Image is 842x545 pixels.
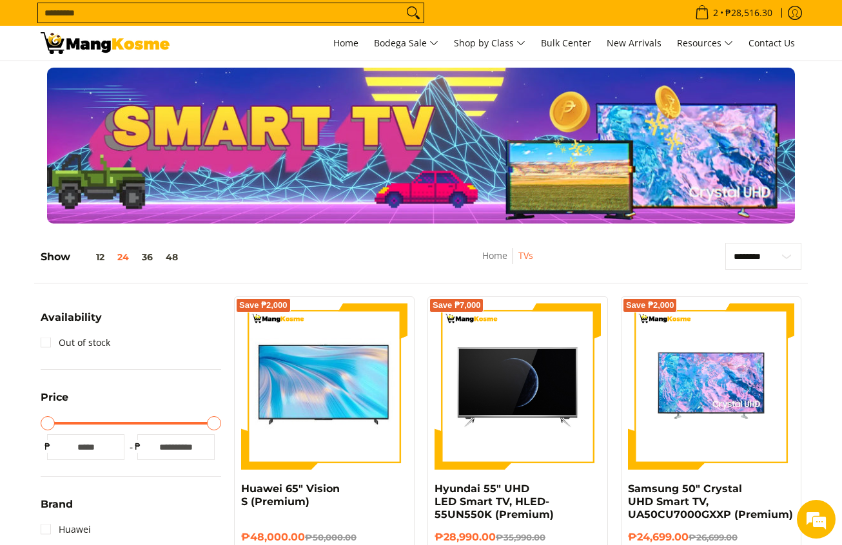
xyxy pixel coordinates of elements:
[518,249,533,262] a: TVs
[131,440,144,453] span: ₱
[628,303,794,470] img: Samsung 50" Crystal UHD Smart TV, UA50CU7000GXXP (Premium)
[41,251,184,263] h5: Show
[41,440,54,453] span: ₱
[454,35,525,52] span: Shop by Class
[241,531,407,544] h6: ₱48,000.00
[41,392,68,403] span: Price
[628,531,794,544] h6: ₱24,699.00
[41,499,73,510] span: Brand
[135,252,159,262] button: 36
[41,499,73,519] summary: Open
[433,301,481,309] span: Save ₱7,000
[671,26,739,61] a: Resources
[70,252,111,262] button: 12
[749,37,795,49] span: Contact Us
[742,26,801,61] a: Contact Us
[41,519,91,540] a: Huawei
[626,301,674,309] span: Save ₱2,000
[41,392,68,412] summary: Open
[327,26,365,61] a: Home
[447,26,532,61] a: Shop by Class
[541,37,591,49] span: Bulk Center
[182,26,801,61] nav: Main Menu
[711,8,720,17] span: 2
[367,26,445,61] a: Bodega Sale
[482,249,507,262] a: Home
[628,483,793,521] a: Samsung 50" Crystal UHD Smart TV, UA50CU7000GXXP (Premium)
[600,26,668,61] a: New Arrivals
[374,35,438,52] span: Bodega Sale
[41,312,102,332] summary: Open
[496,532,545,542] del: ₱35,990.00
[41,332,110,353] a: Out of stock
[241,310,407,462] img: huawei-s-65-inch-4k-lcd-display-tv-full-view-mang-kosme
[607,37,661,49] span: New Arrivals
[409,248,606,277] nav: Breadcrumbs
[41,312,102,323] span: Availability
[41,32,170,54] img: TVs - Premium Television Brands l Mang Kosme
[239,301,288,309] span: Save ₱2,000
[677,35,733,52] span: Resources
[403,3,424,23] button: Search
[435,303,601,470] img: hyundai-ultra-hd-smart-tv-65-inch-full-view-mang-kosme
[723,8,774,17] span: ₱28,516.30
[689,532,738,542] del: ₱26,699.00
[159,252,184,262] button: 48
[534,26,598,61] a: Bulk Center
[435,531,601,544] h6: ₱28,990.00
[691,6,776,20] span: •
[435,483,554,521] a: Hyundai 55" UHD LED Smart TV, HLED-55UN550K (Premium)
[241,483,340,508] a: Huawei 65" Vision S (Premium)
[305,532,357,542] del: ₱50,000.00
[333,37,358,49] span: Home
[111,252,135,262] button: 24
